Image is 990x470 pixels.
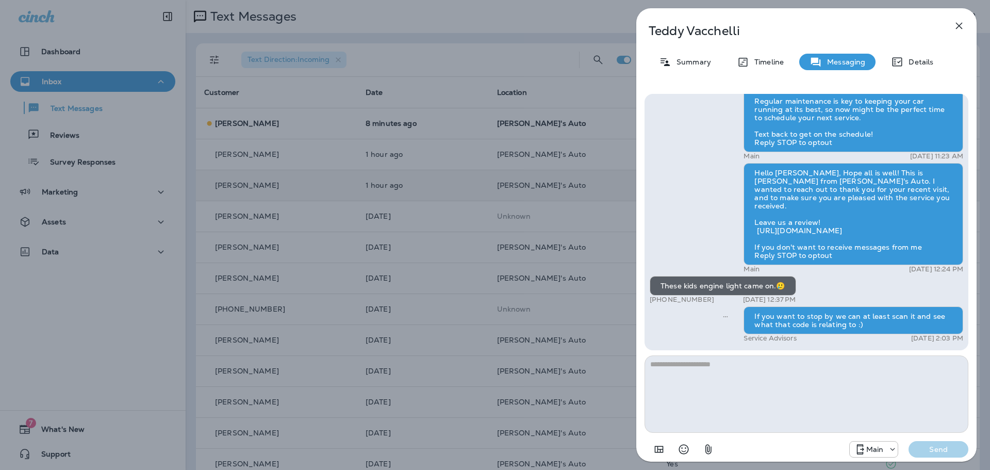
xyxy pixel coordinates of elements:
span: Sent [723,311,728,320]
p: Main [744,265,760,273]
p: Main [744,152,760,160]
p: [DATE] 11:23 AM [910,152,963,160]
div: Hi [PERSON_NAME], it's been six months since we last serviced your 2013 GMC Sierra 1500 at Evan's... [744,58,963,152]
p: [DATE] 12:37 PM [743,296,796,304]
p: Service Advisors [744,334,796,343]
div: If you want to stop by we can at least scan it and see what that code is relating to :) [744,306,963,334]
p: Details [903,58,933,66]
p: Summary [671,58,711,66]
button: Add in a premade template [649,439,669,460]
p: [DATE] 2:03 PM [911,334,963,343]
button: Select an emoji [673,439,694,460]
p: Teddy Vacchelli [649,24,930,38]
p: Timeline [749,58,784,66]
p: [DATE] 12:24 PM [909,265,963,273]
p: Messaging [822,58,865,66]
p: Main [866,445,884,453]
p: [PHONE_NUMBER] [650,296,714,304]
div: These kids engine light came on.🥲 [650,276,796,296]
div: Hello [PERSON_NAME], Hope all is well! This is [PERSON_NAME] from [PERSON_NAME]'s Auto. I wanted ... [744,163,963,265]
div: +1 (941) 231-4423 [850,443,898,456]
